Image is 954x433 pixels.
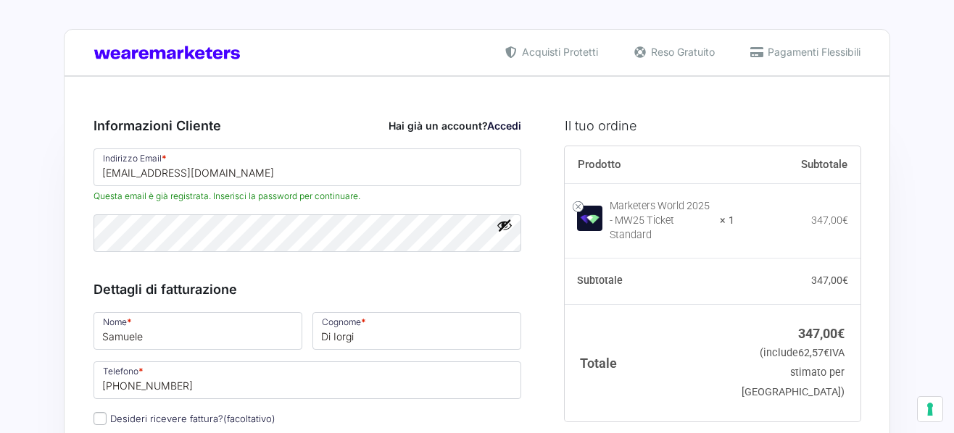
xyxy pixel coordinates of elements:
span: Pagamenti Flessibili [764,44,860,59]
span: (facoltativo) [223,413,275,424]
small: (include IVA stimato per [GEOGRAPHIC_DATA]) [742,347,845,398]
span: € [824,347,829,359]
input: Nome * [94,312,302,350]
div: Marketers World 2025 - MW25 Ticket Standard [610,199,711,243]
label: Desideri ricevere fattura? [94,413,275,424]
bdi: 347,00 [811,274,848,286]
bdi: 347,00 [798,326,845,341]
div: Hai già un account? [389,118,521,133]
input: Desideri ricevere fattura?(facoltativo) [94,412,107,425]
span: € [842,274,848,286]
input: Telefono * [94,361,521,399]
input: Indirizzo Email * [94,148,521,186]
span: € [837,326,845,341]
img: Marketers World 2025 - MW25 Ticket Standard [577,206,602,231]
th: Subtotale [734,146,860,184]
h3: Dettagli di fatturazione [94,279,521,299]
strong: × 1 [720,214,734,228]
button: Le tue preferenze relative al consenso per le tecnologie di tracciamento [918,397,942,421]
h3: Il tuo ordine [565,116,860,135]
th: Totale [565,304,735,421]
span: € [842,214,848,226]
span: Reso Gratuito [647,44,715,59]
h3: Informazioni Cliente [94,116,521,135]
input: Cognome * [312,312,521,350]
span: Questa email è già registrata. Inserisci la password per continuare. [94,190,521,203]
th: Subtotale [565,258,735,305]
a: Accedi [487,119,521,132]
th: Prodotto [565,146,735,184]
span: Acquisti Protetti [518,44,598,59]
button: Mostra password [497,217,513,233]
bdi: 347,00 [811,214,848,226]
span: 62,57 [798,347,829,359]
